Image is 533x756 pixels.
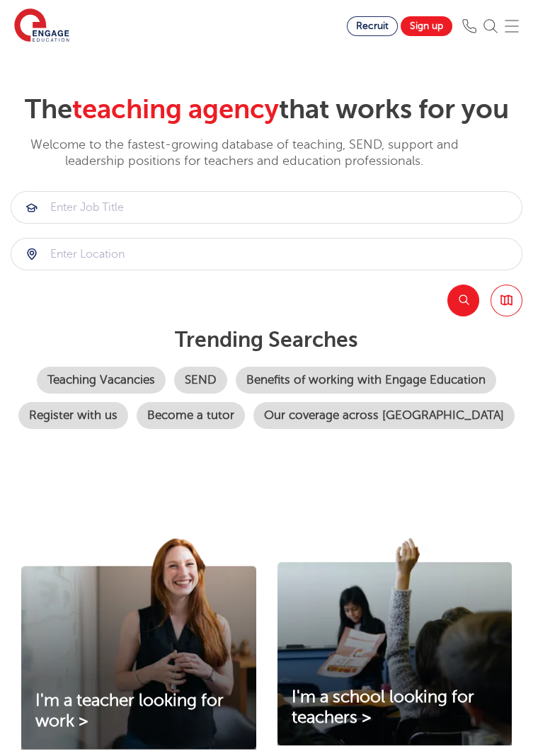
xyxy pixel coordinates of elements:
button: Search [447,285,479,316]
img: Phone [462,19,476,33]
span: teaching agency [72,94,279,125]
input: Submit [11,239,522,270]
span: I'm a teacher looking for work > [35,691,224,731]
span: Recruit [356,21,389,31]
a: Register with us [18,402,128,429]
a: Teaching Vacancies [37,367,166,394]
img: Mobile Menu [505,19,519,33]
img: I'm a teacher looking for work [21,538,256,750]
a: SEND [174,367,227,394]
h2: The that works for you [11,93,522,126]
a: Recruit [347,16,398,36]
img: Search [483,19,498,33]
p: Welcome to the fastest-growing database of teaching, SEND, support and leadership positions for t... [11,137,478,170]
a: Our coverage across [GEOGRAPHIC_DATA] [253,402,515,429]
span: I'm a school looking for teachers > [292,687,474,727]
img: Engage Education [14,8,69,44]
div: Submit [11,238,522,270]
a: Become a tutor [137,402,245,429]
a: I'm a school looking for teachers > [277,687,512,728]
p: Trending searches [11,327,522,353]
a: I'm a teacher looking for work > [21,691,256,732]
a: Benefits of working with Engage Education [236,367,496,394]
a: Sign up [401,16,452,36]
img: I'm a school looking for teachers [277,538,512,746]
div: Submit [11,191,522,224]
input: Submit [11,192,522,223]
